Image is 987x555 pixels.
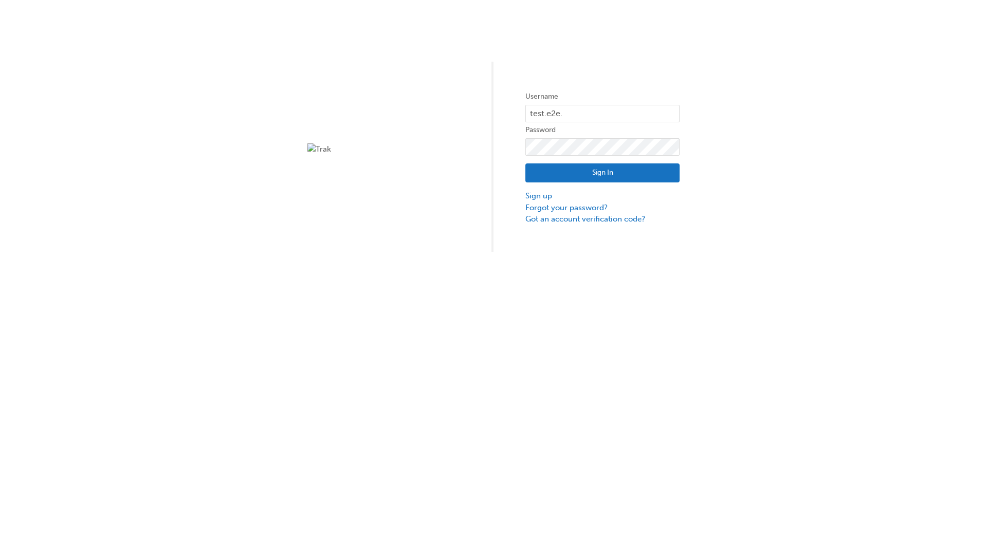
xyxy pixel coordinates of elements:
[525,163,680,183] button: Sign In
[525,90,680,103] label: Username
[525,213,680,225] a: Got an account verification code?
[307,143,462,155] img: Trak
[525,124,680,136] label: Password
[525,190,680,202] a: Sign up
[525,105,680,122] input: Username
[525,202,680,214] a: Forgot your password?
